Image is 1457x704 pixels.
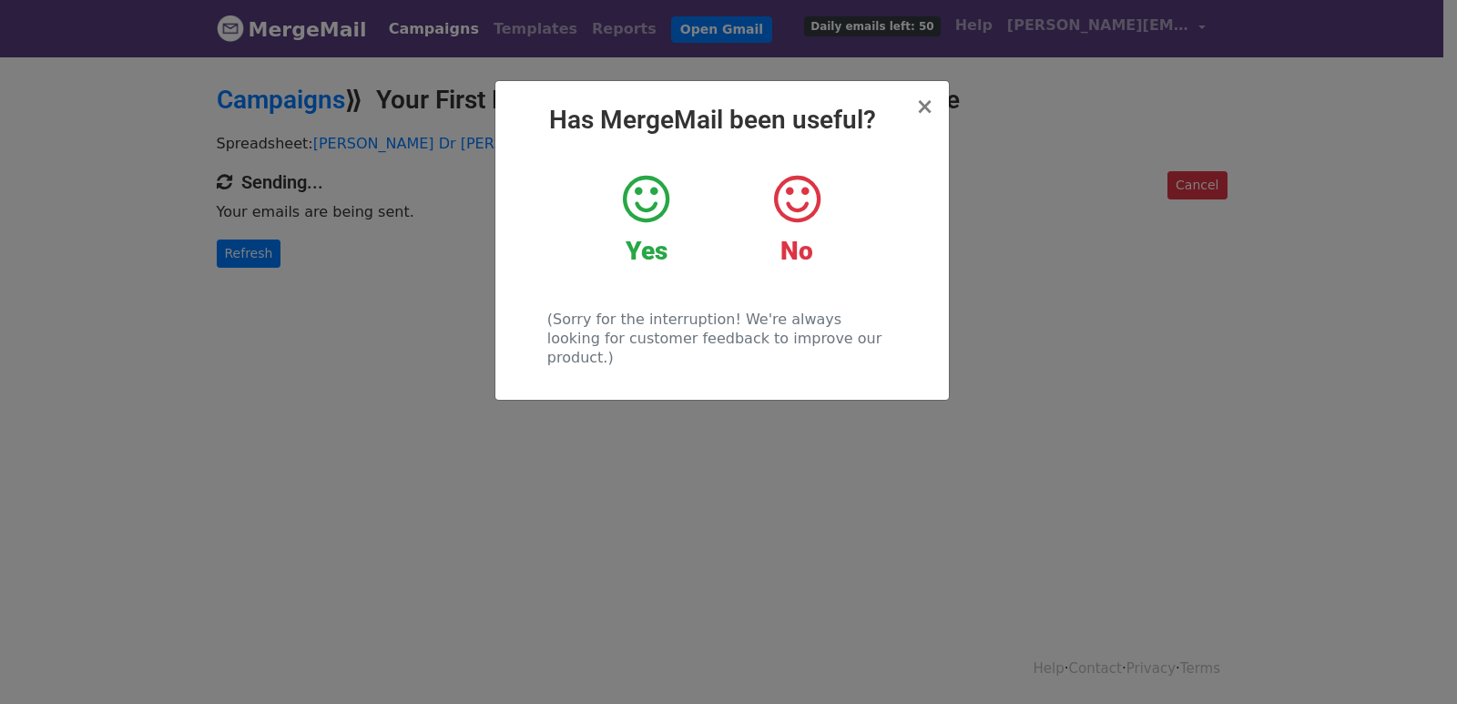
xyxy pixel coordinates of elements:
[510,105,934,136] h2: Has MergeMail been useful?
[585,172,708,267] a: Yes
[915,94,933,119] span: ×
[780,236,813,266] strong: No
[735,172,858,267] a: No
[547,310,896,367] p: (Sorry for the interruption! We're always looking for customer feedback to improve our product.)
[626,236,667,266] strong: Yes
[915,96,933,117] button: Close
